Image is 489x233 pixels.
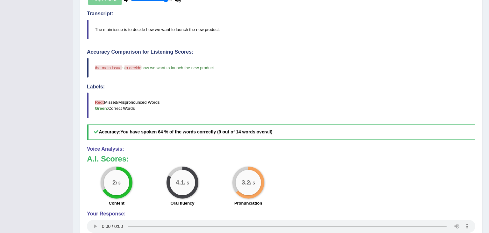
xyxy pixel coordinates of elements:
[124,65,141,70] span: to decide
[141,65,214,70] span: how we want to launch the new product
[87,124,475,139] h5: Accuracy:
[87,211,475,217] h4: Your Response:
[170,200,194,206] label: Oral fluency
[87,93,475,118] blockquote: Missed/Mispronounced Words Correct Words
[122,65,124,70] span: is
[116,181,121,185] small: / 3
[176,179,184,186] big: 4.1
[95,100,104,105] b: Red:
[112,179,116,186] big: 2
[87,20,475,39] blockquote: The main issue is to decide how we want to launch the new product.
[87,11,475,17] h4: Transcript:
[87,146,475,152] h4: Voice Analysis:
[87,154,129,163] b: A.I. Scores:
[87,84,475,90] h4: Labels:
[109,200,124,206] label: Content
[95,106,108,111] b: Green:
[184,181,189,185] small: / 5
[120,129,272,134] b: You have spoken 64 % of the words correctly (9 out of 14 words overall)
[250,181,255,185] small: / 5
[234,200,262,206] label: Pronunciation
[87,49,475,55] h4: Accuracy Comparison for Listening Scores:
[95,65,122,70] span: the main issue
[242,179,250,186] big: 3.2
